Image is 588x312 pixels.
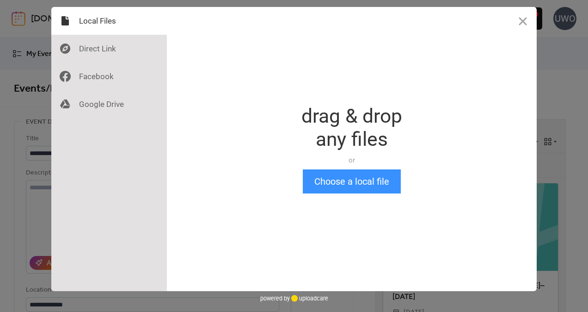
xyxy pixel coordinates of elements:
[303,169,401,193] button: Choose a local file
[51,35,167,62] div: Direct Link
[260,291,328,305] div: powered by
[301,156,402,165] div: or
[509,7,537,35] button: Close
[51,62,167,90] div: Facebook
[290,295,328,302] a: uploadcare
[51,7,167,35] div: Local Files
[301,105,402,151] div: drag & drop any files
[51,90,167,118] div: Google Drive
